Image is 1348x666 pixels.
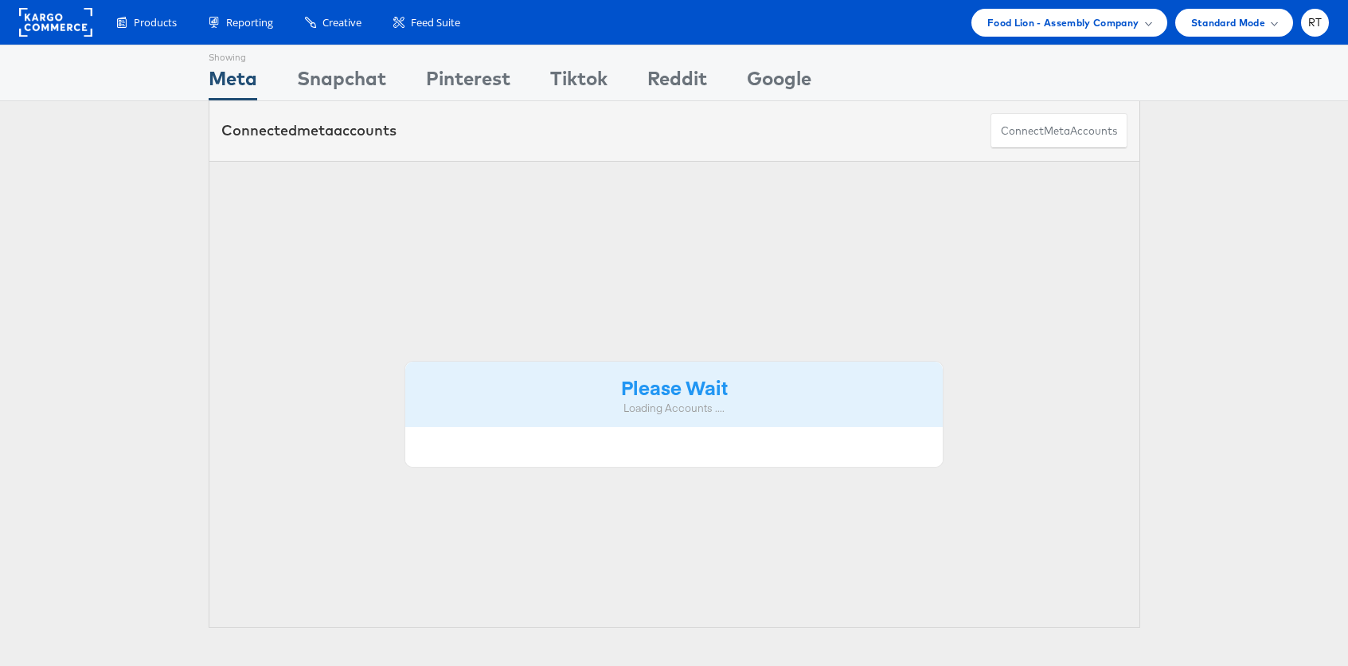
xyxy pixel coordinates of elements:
[221,120,397,141] div: Connected accounts
[226,15,273,30] span: Reporting
[550,65,608,100] div: Tiktok
[426,65,510,100] div: Pinterest
[647,65,707,100] div: Reddit
[417,401,932,416] div: Loading Accounts ....
[987,14,1139,31] span: Food Lion - Assembly Company
[621,374,728,400] strong: Please Wait
[1191,14,1265,31] span: Standard Mode
[322,15,361,30] span: Creative
[209,45,257,65] div: Showing
[297,65,386,100] div: Snapchat
[134,15,177,30] span: Products
[747,65,811,100] div: Google
[990,113,1127,149] button: ConnectmetaAccounts
[1044,123,1070,139] span: meta
[1308,18,1323,28] span: RT
[411,15,460,30] span: Feed Suite
[297,121,334,139] span: meta
[209,65,257,100] div: Meta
